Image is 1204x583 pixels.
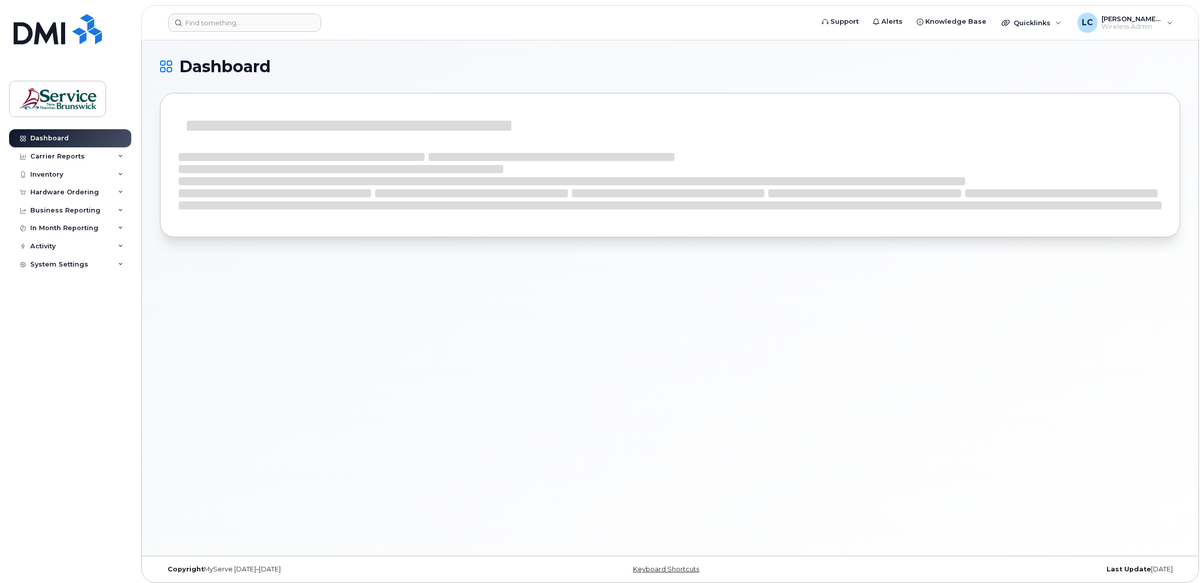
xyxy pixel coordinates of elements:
div: [DATE] [840,565,1180,573]
strong: Last Update [1107,565,1151,573]
a: Keyboard Shortcuts [633,565,699,573]
strong: Copyright [168,565,204,573]
div: MyServe [DATE]–[DATE] [160,565,500,573]
span: Dashboard [179,59,271,74]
